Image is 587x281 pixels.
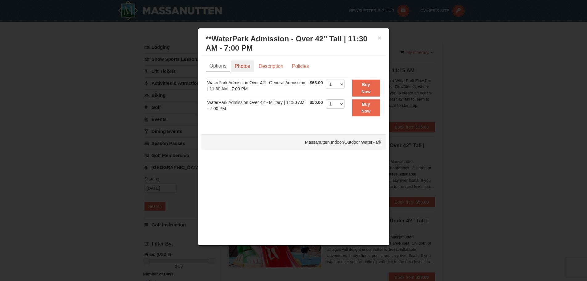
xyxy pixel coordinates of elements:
strong: Buy Now [361,102,371,114]
span: $63.00 [310,80,323,85]
span: $50.00 [310,100,323,105]
div: Massanutten Indoor/Outdoor WaterPark [201,134,386,150]
h3: **WaterPark Admission - Over 42” Tall | 11:30 AM - 7:00 PM [206,34,381,53]
a: Photos [231,60,254,72]
a: Description [255,60,287,72]
a: Policies [288,60,313,72]
strong: Buy Now [361,82,371,94]
button: Buy Now [352,99,380,116]
td: WaterPark Admission Over 42"- Military | 11:30 AM - 7:00 PM [206,98,308,117]
td: WaterPark Admission Over 42"- General Admission | 11:30 AM - 7:00 PM [206,78,308,98]
a: Options [206,60,230,72]
button: Buy Now [352,80,380,97]
button: × [378,35,381,41]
